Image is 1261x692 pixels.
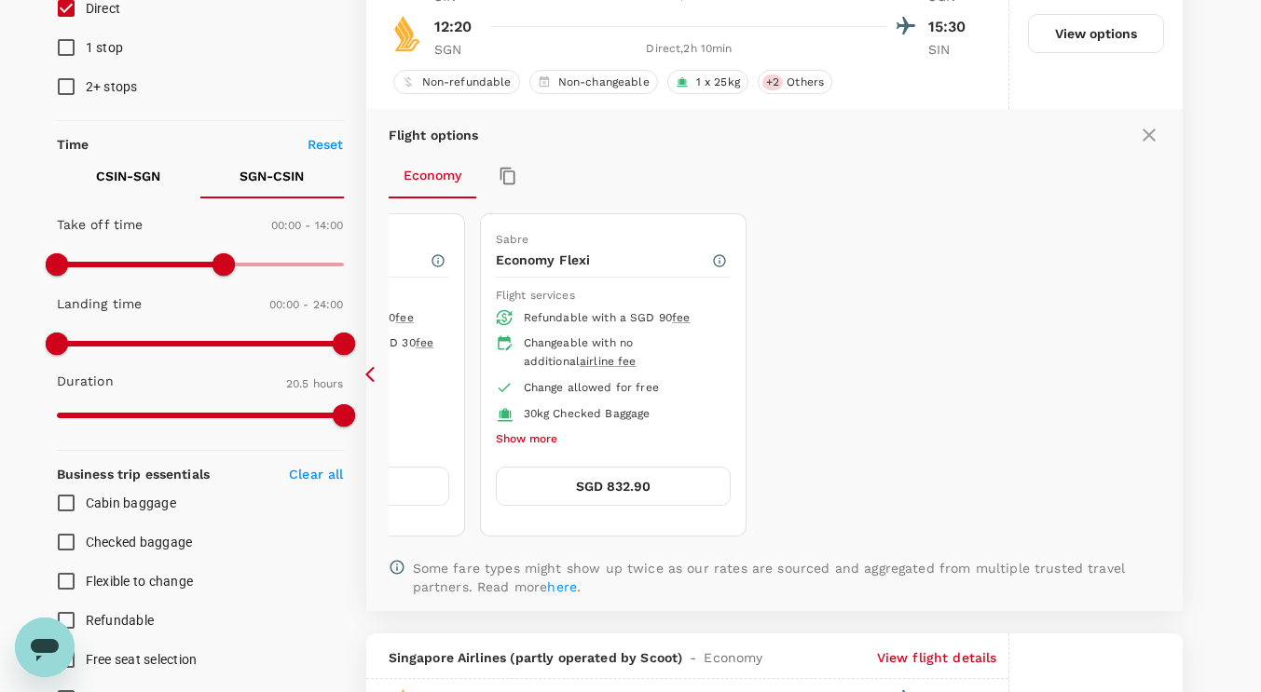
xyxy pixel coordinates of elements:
[877,648,997,667] p: View flight details
[762,75,783,90] span: + 2
[928,40,975,59] p: SIN
[86,535,193,550] span: Checked baggage
[779,75,831,90] span: Others
[86,79,138,94] span: 2+ stops
[86,40,124,55] span: 1 stop
[286,377,344,390] span: 20.5 hours
[580,355,637,368] span: airline fee
[529,70,658,94] div: Non-changeable
[682,648,704,667] span: -
[667,70,748,94] div: 1 x 25kg
[496,233,529,246] span: Sabre
[395,311,413,324] span: fee
[689,75,747,90] span: 1 x 25kg
[758,70,832,94] div: +2Others
[492,40,887,59] div: Direct , 2h 10min
[496,251,711,269] p: Economy Flexi
[413,559,1160,596] p: Some fare types might show up twice as our rates are sourced and aggregated from multiple trusted...
[1028,14,1164,53] button: View options
[524,381,659,394] span: Change allowed for free
[393,70,520,94] div: Non-refundable
[389,126,479,144] p: Flight options
[547,579,577,594] a: here
[289,465,343,483] p: Clear all
[496,427,557,452] button: Show more
[524,309,716,328] div: Refundable with a SGD 90
[389,648,683,667] span: Singapore Airlines (partly operated by Scoot)
[269,298,344,311] span: 00:00 - 24:00
[434,40,481,59] p: SGN
[57,372,114,390] p: Duration
[86,652,198,667] span: Free seat selection
[672,311,690,324] span: fee
[86,495,176,510] span: Cabin baggage
[928,16,975,38] p: 15:30
[57,294,143,313] p: Landing time
[551,75,657,90] span: Non-changeable
[308,135,344,154] p: Reset
[434,16,473,38] p: 12:20
[57,215,144,234] p: Take off time
[57,467,211,482] strong: Business trip essentials
[96,167,160,185] p: CSIN - SGN
[15,617,75,677] iframe: Button to launch messaging window
[496,289,575,302] span: Flight services
[86,1,121,16] span: Direct
[240,167,304,185] p: SGN - CSIN
[524,334,716,372] div: Changeable with no additional
[416,336,433,349] span: fee
[704,648,762,667] span: Economy
[524,407,651,420] span: 30kg Checked Baggage
[271,219,344,232] span: 00:00 - 14:00
[86,613,155,628] span: Refundable
[415,75,519,90] span: Non-refundable
[86,574,194,589] span: Flexible to change
[389,154,476,198] button: Economy
[57,135,89,154] p: Time
[496,467,731,506] button: SGD 832.90
[389,15,426,52] img: SQ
